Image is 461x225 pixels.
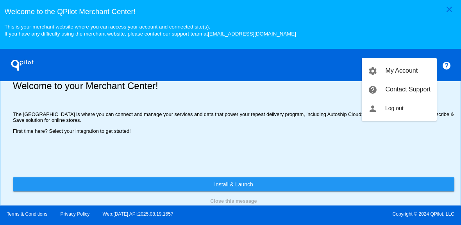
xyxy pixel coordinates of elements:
[368,104,377,114] mat-icon: person
[386,86,431,93] span: Contact Support
[385,105,404,111] span: Log out
[368,66,377,76] mat-icon: settings
[368,85,377,95] mat-icon: help
[386,67,418,74] span: My Account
